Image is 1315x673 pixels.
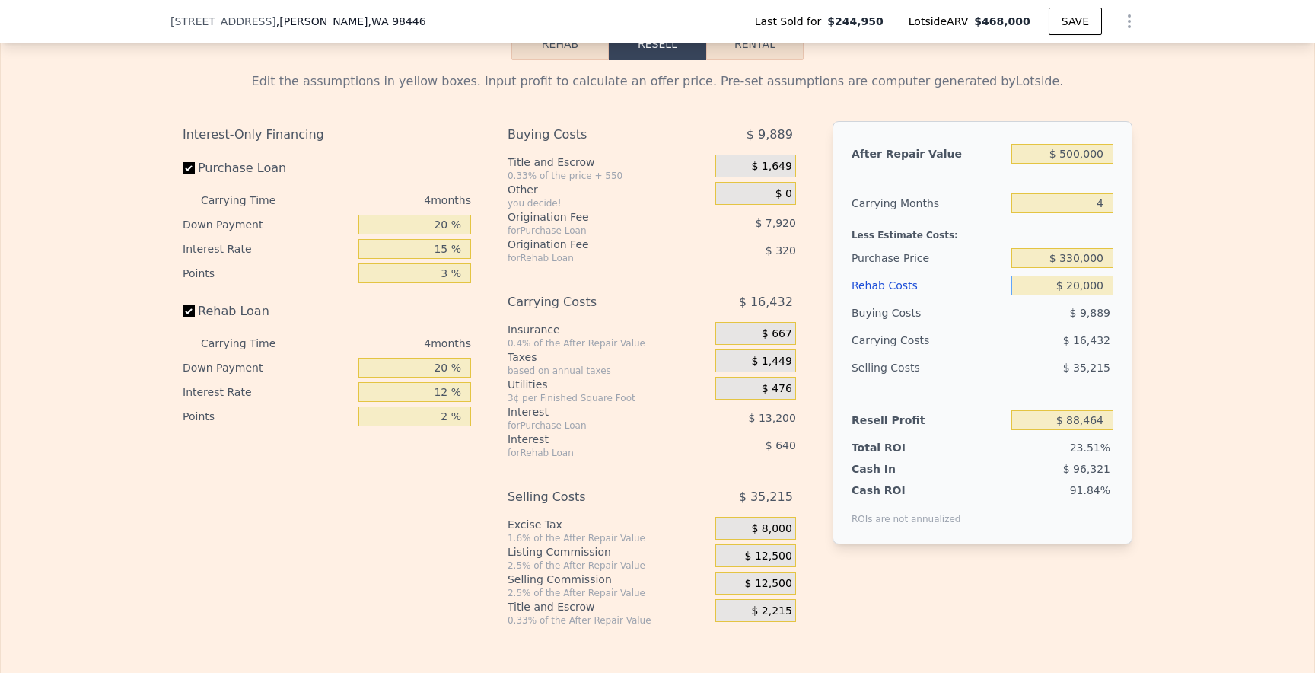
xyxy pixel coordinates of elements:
div: Excise Tax [508,517,709,532]
span: $244,950 [827,14,884,29]
span: $468,000 [974,15,1030,27]
span: $ 9,889 [1070,307,1110,319]
span: Last Sold for [755,14,828,29]
span: $ 1,649 [751,160,791,174]
button: SAVE [1049,8,1102,35]
label: Purchase Loan [183,155,352,182]
div: Carrying Costs [508,289,677,316]
button: Resell [609,28,706,60]
span: $ 35,215 [1063,362,1110,374]
div: Total ROI [852,440,947,455]
div: Interest-Only Financing [183,121,471,148]
div: Selling Costs [852,354,1005,381]
button: Rehab [511,28,609,60]
div: for Rehab Loan [508,252,677,264]
div: Interest Rate [183,237,352,261]
span: , [PERSON_NAME] [276,14,426,29]
div: Title and Escrow [508,155,709,170]
div: Interest [508,432,677,447]
div: Points [183,404,352,429]
div: Buying Costs [852,299,1005,327]
div: 2.5% of the After Repair Value [508,560,709,572]
span: $ 16,432 [1063,334,1110,346]
button: Rental [706,28,804,60]
div: Purchase Price [852,244,1005,272]
div: Cash In [852,461,947,477]
div: Selling Costs [508,483,677,511]
div: Listing Commission [508,544,709,560]
div: Rehab Costs [852,272,1005,299]
span: $ 7,920 [755,217,795,229]
input: Purchase Loan [183,162,195,174]
div: you decide! [508,197,709,209]
div: After Repair Value [852,140,1005,167]
div: Insurance [508,322,709,337]
div: Down Payment [183,212,352,237]
span: 23.51% [1070,442,1110,454]
span: 91.84% [1070,484,1110,496]
div: 1.6% of the After Repair Value [508,532,709,544]
div: 4 months [306,331,471,356]
div: 2.5% of the After Repair Value [508,587,709,599]
span: $ 13,200 [749,412,796,424]
span: $ 35,215 [739,483,793,511]
div: Edit the assumptions in yellow boxes. Input profit to calculate an offer price. Pre-set assumptio... [183,72,1132,91]
button: Show Options [1114,6,1145,37]
span: $ 1,449 [751,355,791,368]
div: Less Estimate Costs: [852,217,1113,244]
span: Lotside ARV [909,14,974,29]
div: ROIs are not annualized [852,498,961,525]
span: $ 2,215 [751,604,791,618]
div: for Rehab Loan [508,447,677,459]
span: $ 320 [766,244,796,257]
div: Points [183,261,352,285]
div: Carrying Months [852,190,1005,217]
div: 0.33% of the price + 550 [508,170,709,182]
span: $ 476 [762,382,792,396]
div: Carrying Time [201,331,300,356]
div: 3¢ per Finished Square Foot [508,392,709,404]
div: Taxes [508,349,709,365]
div: Other [508,182,709,197]
span: , WA 98446 [368,15,426,27]
span: $ 96,321 [1063,463,1110,475]
div: Origination Fee [508,237,677,252]
div: Buying Costs [508,121,677,148]
div: Interest [508,404,677,419]
span: $ 16,432 [739,289,793,316]
span: $ 8,000 [751,522,791,536]
label: Rehab Loan [183,298,352,325]
div: Carrying Costs [852,327,947,354]
span: $ 9,889 [747,121,793,148]
span: $ 12,500 [745,550,792,563]
span: $ 667 [762,327,792,341]
span: $ 0 [775,187,792,201]
div: Down Payment [183,356,352,380]
div: Utilities [508,377,709,392]
div: for Purchase Loan [508,225,677,237]
div: Carrying Time [201,188,300,212]
div: 0.4% of the After Repair Value [508,337,709,349]
div: Cash ROI [852,483,961,498]
div: 0.33% of the After Repair Value [508,614,709,627]
span: [STREET_ADDRESS] [170,14,276,29]
div: Origination Fee [508,209,677,225]
div: Title and Escrow [508,599,709,614]
span: $ 640 [766,439,796,451]
input: Rehab Loan [183,305,195,317]
div: based on annual taxes [508,365,709,377]
div: Resell Profit [852,407,1005,434]
div: for Purchase Loan [508,419,677,432]
div: Selling Commission [508,572,709,587]
div: 4 months [306,188,471,212]
div: Interest Rate [183,380,352,404]
span: $ 12,500 [745,577,792,591]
